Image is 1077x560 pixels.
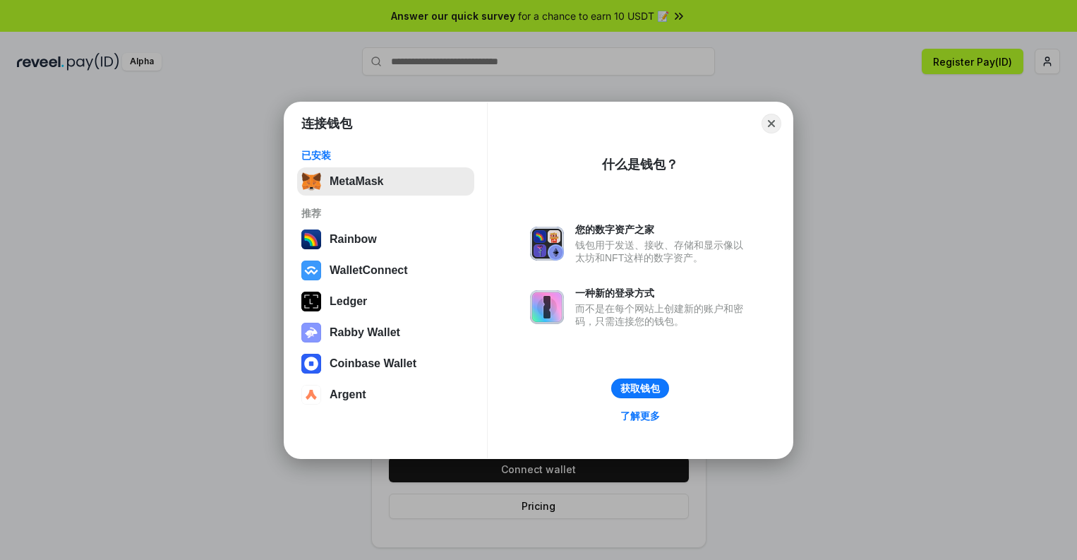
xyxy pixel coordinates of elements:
div: Rainbow [330,233,377,246]
button: MetaMask [297,167,474,196]
img: svg+xml,%3Csvg%20xmlns%3D%22http%3A%2F%2Fwww.w3.org%2F2000%2Fsvg%22%20width%3D%2228%22%20height%3... [301,292,321,311]
img: svg+xml,%3Csvg%20xmlns%3D%22http%3A%2F%2Fwww.w3.org%2F2000%2Fsvg%22%20fill%3D%22none%22%20viewBox... [530,290,564,324]
button: Ledger [297,287,474,316]
img: svg+xml,%3Csvg%20width%3D%2228%22%20height%3D%2228%22%20viewBox%3D%220%200%2028%2028%22%20fill%3D... [301,261,321,280]
button: WalletConnect [297,256,474,285]
div: 您的数字资产之家 [575,223,750,236]
button: 获取钱包 [611,379,669,398]
div: 一种新的登录方式 [575,287,750,299]
img: svg+xml,%3Csvg%20width%3D%2228%22%20height%3D%2228%22%20viewBox%3D%220%200%2028%2028%22%20fill%3D... [301,354,321,374]
div: 什么是钱包？ [602,156,678,173]
div: 而不是在每个网站上创建新的账户和密码，只需连接您的钱包。 [575,302,750,328]
div: MetaMask [330,175,383,188]
button: Rainbow [297,225,474,254]
div: Argent [330,388,366,401]
div: 钱包用于发送、接收、存储和显示像以太坊和NFT这样的数字资产。 [575,239,750,264]
button: Argent [297,381,474,409]
button: Rabby Wallet [297,318,474,347]
div: 已安装 [301,149,470,162]
div: Rabby Wallet [330,326,400,339]
img: svg+xml,%3Csvg%20xmlns%3D%22http%3A%2F%2Fwww.w3.org%2F2000%2Fsvg%22%20fill%3D%22none%22%20viewBox... [530,227,564,261]
div: Coinbase Wallet [330,357,416,370]
button: Close [762,114,781,133]
a: 了解更多 [612,407,668,425]
div: 推荐 [301,207,470,220]
div: Ledger [330,295,367,308]
h1: 连接钱包 [301,115,352,132]
img: svg+xml,%3Csvg%20width%3D%2228%22%20height%3D%2228%22%20viewBox%3D%220%200%2028%2028%22%20fill%3D... [301,385,321,405]
button: Coinbase Wallet [297,350,474,378]
div: 获取钱包 [620,382,660,395]
img: svg+xml,%3Csvg%20fill%3D%22none%22%20height%3D%2233%22%20viewBox%3D%220%200%2035%2033%22%20width%... [301,172,321,191]
img: svg+xml,%3Csvg%20width%3D%22120%22%20height%3D%22120%22%20viewBox%3D%220%200%20120%20120%22%20fil... [301,230,321,249]
img: svg+xml,%3Csvg%20xmlns%3D%22http%3A%2F%2Fwww.w3.org%2F2000%2Fsvg%22%20fill%3D%22none%22%20viewBox... [301,323,321,342]
div: 了解更多 [620,410,660,422]
div: WalletConnect [330,264,408,277]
